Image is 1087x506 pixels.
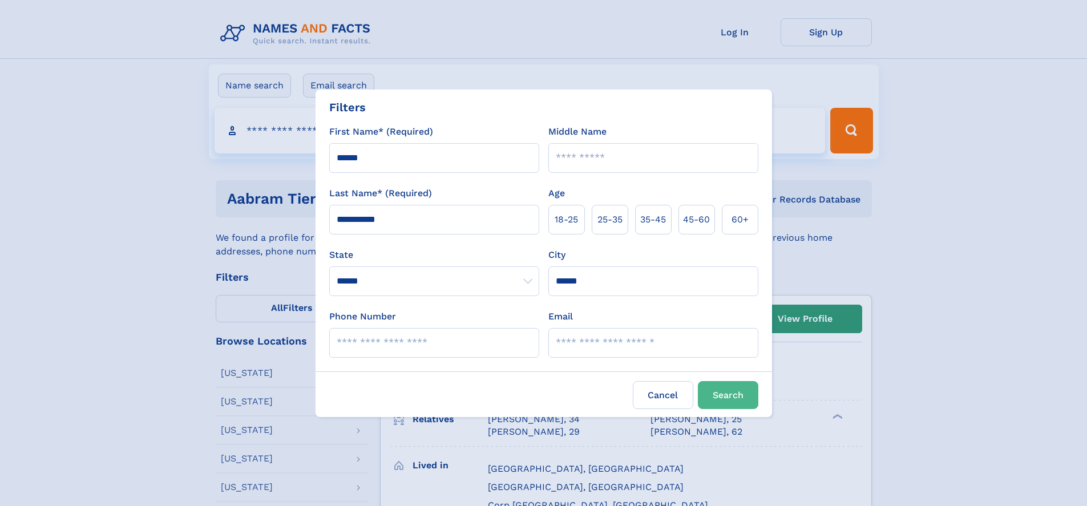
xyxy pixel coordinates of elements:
[732,213,749,226] span: 60+
[597,213,623,226] span: 25‑35
[329,125,433,139] label: First Name* (Required)
[329,187,432,200] label: Last Name* (Required)
[329,99,366,116] div: Filters
[698,381,758,409] button: Search
[329,310,396,323] label: Phone Number
[548,310,573,323] label: Email
[683,213,710,226] span: 45‑60
[633,381,693,409] label: Cancel
[329,248,539,262] label: State
[640,213,666,226] span: 35‑45
[548,125,607,139] label: Middle Name
[548,187,565,200] label: Age
[548,248,565,262] label: City
[555,213,578,226] span: 18‑25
